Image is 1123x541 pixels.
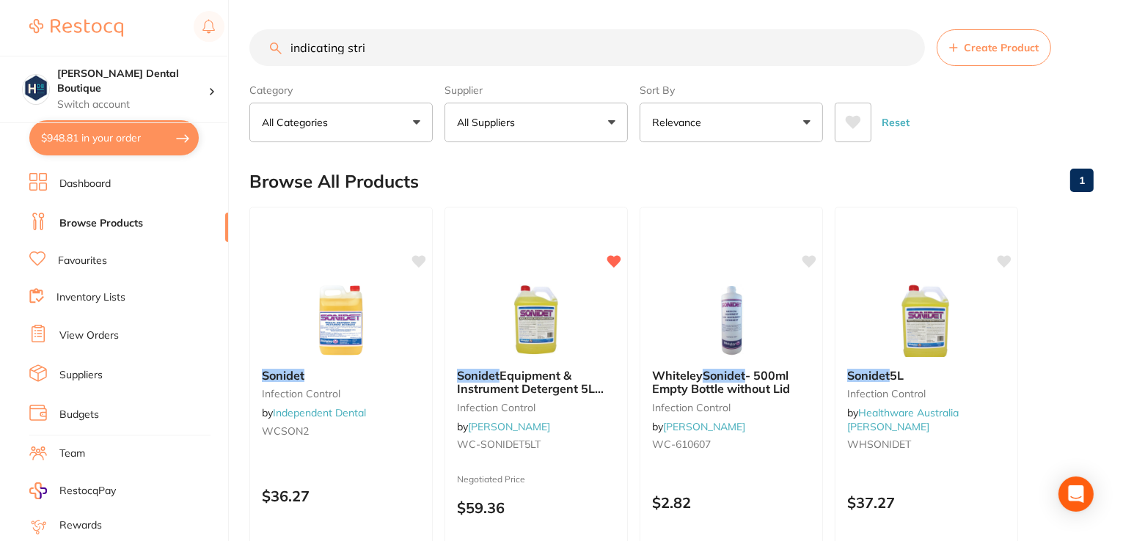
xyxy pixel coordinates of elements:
small: Negotiated Price [457,474,615,485]
b: Sonidet [262,369,420,382]
a: Healthware Australia [PERSON_NAME] [847,406,959,433]
button: Relevance [640,103,823,142]
em: Sonidet [847,368,890,383]
p: All Categories [262,115,334,130]
h2: Browse All Products [249,172,419,192]
img: Whiteley Sonidet - 500ml Empty Bottle without Lid [684,284,779,357]
p: $59.36 [457,499,615,516]
span: Whiteley [652,368,703,383]
b: Sonidet Equipment & Instrument Detergent 5L Bottle [457,369,615,396]
img: Restocq Logo [29,19,123,37]
a: Team [59,446,85,461]
span: 5L [890,368,904,383]
button: Reset [877,103,914,142]
em: Sonidet [703,368,745,383]
span: WC-610607 [652,438,711,451]
button: All Categories [249,103,433,142]
small: infection control [457,402,615,413]
span: WCSON2 [262,424,309,438]
a: Browse Products [59,216,143,231]
em: Sonidet [262,368,304,383]
label: Sort By [640,84,823,97]
em: Sonidet [457,368,500,383]
div: Open Intercom Messenger [1058,476,1094,512]
a: View Orders [59,328,119,343]
small: infection control [262,388,420,400]
span: by [262,406,366,419]
button: Create Product [937,29,1051,66]
span: - 500ml Empty Bottle without Lid [652,368,790,396]
label: Category [249,84,433,97]
p: Relevance [652,115,707,130]
span: WHSONIDET [847,438,911,451]
span: Equipment & Instrument Detergent 5L Bottle [457,368,604,410]
button: $948.81 in your order [29,120,199,155]
span: WC-SONIDET5LT [457,438,541,451]
img: RestocqPay [29,482,47,499]
label: Supplier [445,84,628,97]
a: Rewards [59,518,102,533]
img: Sonidet [293,284,389,357]
p: $2.82 [652,494,811,511]
a: [PERSON_NAME] [663,420,745,433]
img: Sonidet Equipment & Instrument Detergent 5L Bottle [489,284,584,357]
small: infection control [652,402,811,413]
span: by [652,420,745,433]
a: Budgets [59,408,99,422]
span: RestocqPay [59,484,116,498]
a: Independent Dental [273,406,366,419]
a: Dashboard [59,177,111,191]
h4: Harris Dental Boutique [57,67,208,95]
button: All Suppliers [445,103,628,142]
a: Inventory Lists [56,290,125,305]
input: Search Products [249,29,925,66]
a: 1 [1070,166,1094,195]
p: All Suppliers [457,115,521,130]
a: Suppliers [59,368,103,383]
p: Switch account [57,97,208,112]
img: Sonidet 5L [879,284,974,357]
b: Whiteley Sonidet - 500ml Empty Bottle without Lid [652,369,811,396]
b: Sonidet 5L [847,369,1006,382]
span: by [847,406,959,433]
span: by [457,420,550,433]
a: [PERSON_NAME] [468,420,550,433]
a: Favourites [58,254,107,268]
small: Infection Control [847,388,1006,400]
p: $37.27 [847,494,1006,511]
img: Harris Dental Boutique [23,75,49,101]
a: Restocq Logo [29,11,123,45]
p: $36.27 [262,487,420,504]
a: RestocqPay [29,482,116,499]
span: Create Product [964,42,1039,54]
